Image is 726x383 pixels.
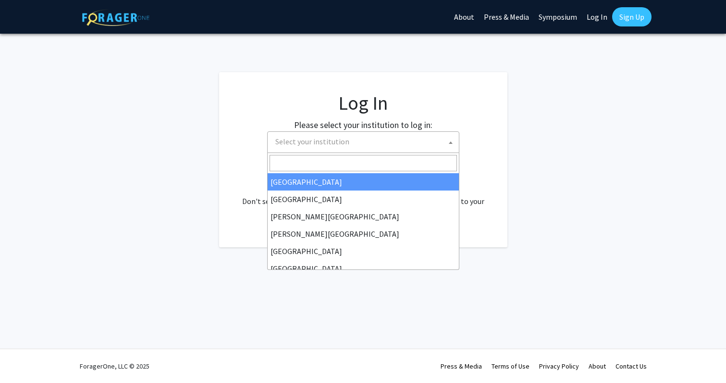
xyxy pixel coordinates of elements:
[268,173,459,191] li: [GEOGRAPHIC_DATA]
[275,137,349,146] span: Select your institution
[268,243,459,260] li: [GEOGRAPHIC_DATA]
[612,7,652,26] a: Sign Up
[80,349,149,383] div: ForagerOne, LLC © 2025
[294,118,432,131] label: Please select your institution to log in:
[268,260,459,277] li: [GEOGRAPHIC_DATA]
[271,132,459,152] span: Select your institution
[268,225,459,243] li: [PERSON_NAME][GEOGRAPHIC_DATA]
[589,362,606,370] a: About
[82,9,149,26] img: ForagerOne Logo
[238,172,488,218] div: No account? . Don't see your institution? about bringing ForagerOne to your institution.
[268,208,459,225] li: [PERSON_NAME][GEOGRAPHIC_DATA]
[492,362,529,370] a: Terms of Use
[270,155,457,171] input: Search
[238,91,488,115] h1: Log In
[615,362,647,370] a: Contact Us
[441,362,482,370] a: Press & Media
[539,362,579,370] a: Privacy Policy
[267,131,459,153] span: Select your institution
[268,191,459,208] li: [GEOGRAPHIC_DATA]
